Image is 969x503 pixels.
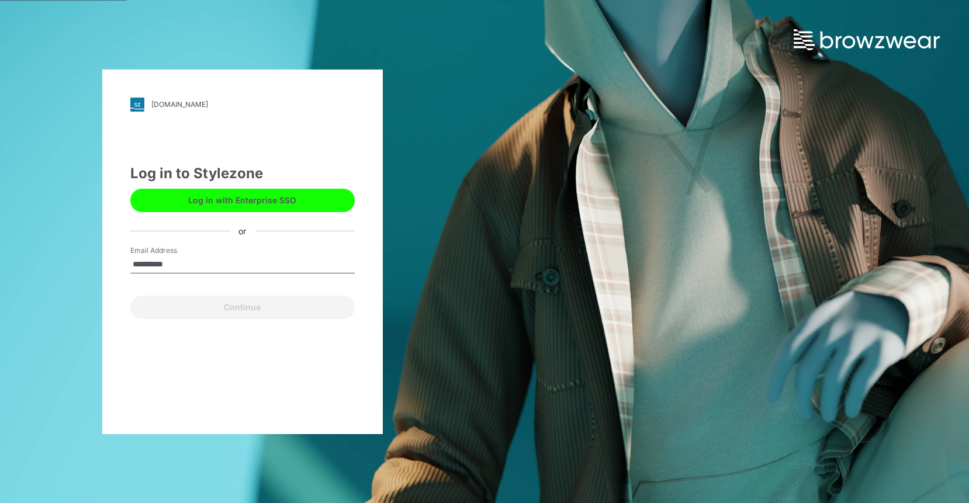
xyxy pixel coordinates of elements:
button: Log in with Enterprise SSO [130,189,355,212]
label: Email Address [130,245,212,256]
div: Log in to Stylezone [130,163,355,184]
a: [DOMAIN_NAME] [130,98,355,112]
div: or [229,225,255,237]
img: svg+xml;base64,PHN2ZyB3aWR0aD0iMjgiIGhlaWdodD0iMjgiIHZpZXdCb3g9IjAgMCAyOCAyOCIgZmlsbD0ibm9uZSIgeG... [130,98,144,112]
div: [DOMAIN_NAME] [151,100,208,109]
img: browzwear-logo.73288ffb.svg [794,29,940,50]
